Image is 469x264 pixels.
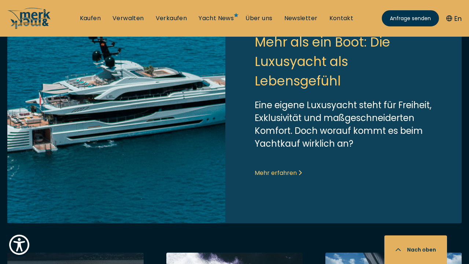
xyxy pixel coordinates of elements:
[7,233,31,257] button: Show Accessibility Preferences
[382,10,439,26] a: Anfrage senden
[112,14,144,22] a: Verwalten
[199,14,234,22] a: Yacht News
[446,14,462,23] button: En
[80,14,101,22] a: Kaufen
[245,14,272,22] a: Über uns
[390,15,431,22] span: Anfrage senden
[384,235,447,264] button: Nach oben
[156,14,187,22] a: Verkaufen
[284,14,318,22] a: Newsletter
[329,14,354,22] a: Kontakt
